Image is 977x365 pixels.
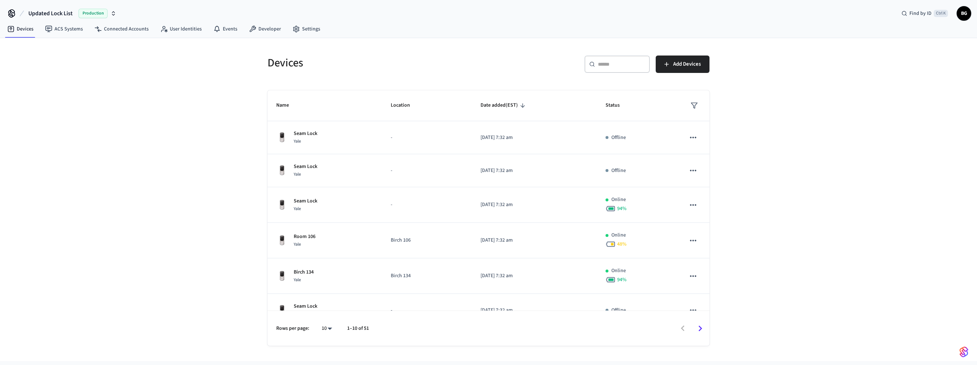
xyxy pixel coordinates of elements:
span: Yale [294,206,301,212]
img: Yale Assure Touchscreen Wifi Smart Lock, Satin Nickel, Front [276,270,288,282]
span: Add Devices [673,60,701,69]
img: Yale Assure Touchscreen Wifi Smart Lock, Satin Nickel, Front [276,165,288,176]
p: 1–10 of 51 [347,325,369,332]
p: - [391,201,463,209]
span: Updated Lock List [28,9,73,18]
a: ACS Systems [39,22,89,36]
span: Yale [294,138,301,144]
div: 10 [318,323,335,334]
p: - [391,307,463,314]
span: BG [957,7,970,20]
p: Offline [611,167,626,175]
p: Online [611,196,626,204]
span: Status [606,100,629,111]
p: Rows per page: [276,325,309,332]
a: User Identities [154,22,208,36]
span: 48 % [617,241,627,248]
p: [DATE] 7:32 am [481,307,588,314]
p: Birch 106 [391,237,463,244]
span: Name [276,100,298,111]
a: Devices [1,22,39,36]
span: 94 % [617,205,627,212]
img: SeamLogoGradient.69752ec5.svg [960,346,968,358]
a: Developer [243,22,287,36]
span: Production [79,9,108,18]
p: Seam Lock [294,130,317,138]
div: Find by IDCtrl K [896,7,954,20]
a: Events [208,22,243,36]
p: [DATE] 7:32 am [481,201,588,209]
p: Offline [611,134,626,142]
p: [DATE] 7:32 am [481,237,588,244]
p: Offline [611,307,626,314]
p: [DATE] 7:32 am [481,272,588,280]
p: - [391,167,463,175]
p: [DATE] 7:32 am [481,167,588,175]
span: Yale [294,241,301,247]
p: Seam Lock [294,303,317,310]
button: Add Devices [656,56,709,73]
img: Yale Assure Touchscreen Wifi Smart Lock, Satin Nickel, Front [276,132,288,143]
span: 94 % [617,276,627,283]
p: Birch 134 [294,268,314,276]
p: Online [611,231,626,239]
button: Go to next page [692,320,709,337]
span: Location [391,100,419,111]
p: Seam Lock [294,163,317,171]
p: - [391,134,463,142]
h5: Devices [268,56,484,70]
span: Yale [294,277,301,283]
p: Online [611,267,626,275]
span: Date added(EST) [481,100,527,111]
span: Find by ID [909,10,932,17]
img: Yale Assure Touchscreen Wifi Smart Lock, Satin Nickel, Front [276,235,288,246]
p: Birch 134 [391,272,463,280]
img: Yale Assure Touchscreen Wifi Smart Lock, Satin Nickel, Front [276,199,288,211]
span: Yale [294,171,301,177]
a: Connected Accounts [89,22,154,36]
p: [DATE] 7:32 am [481,134,588,142]
span: Ctrl K [934,10,948,17]
a: Settings [287,22,326,36]
p: Room 106 [294,233,315,241]
p: Seam Lock [294,197,317,205]
button: BG [957,6,971,21]
img: Yale Assure Touchscreen Wifi Smart Lock, Satin Nickel, Front [276,304,288,316]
